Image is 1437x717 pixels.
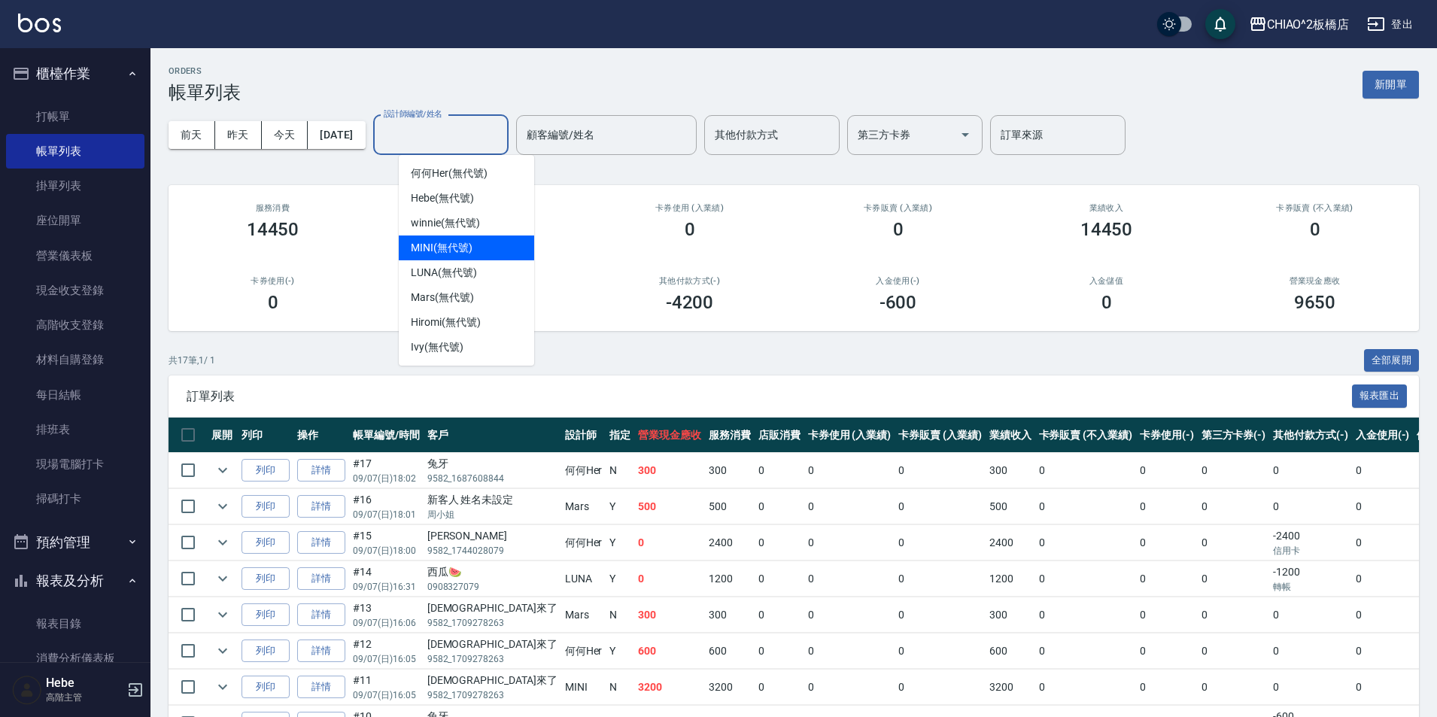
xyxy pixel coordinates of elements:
h2: 卡券販賣 (不入業績) [1229,203,1401,213]
h2: 卡券販賣 (入業績) [812,203,984,213]
button: 列印 [242,676,290,699]
td: 500 [986,489,1035,524]
td: 0 [1269,597,1352,633]
th: 設計師 [561,418,606,453]
td: 2400 [705,525,755,561]
td: 0 [1352,670,1414,705]
td: 0 [895,525,986,561]
td: 0 [1352,525,1414,561]
td: 0 [1035,453,1136,488]
td: 0 [1136,561,1198,597]
label: 設計師編號/姓名 [384,108,442,120]
a: 詳情 [297,603,345,627]
td: 0 [804,670,895,705]
a: 詳情 [297,640,345,663]
button: 列印 [242,567,290,591]
td: 0 [1352,453,1414,488]
img: Logo [18,14,61,32]
p: 9582_1687608844 [427,472,557,485]
div: CHIAO^2板橋店 [1267,15,1350,34]
h2: ORDERS [169,66,241,76]
td: 300 [634,597,705,633]
a: 座位開單 [6,203,144,238]
td: 0 [1198,597,1270,633]
div: [DEMOGRAPHIC_DATA]來了 [427,636,557,652]
th: 客戶 [424,418,561,453]
div: [DEMOGRAPHIC_DATA]來了 [427,673,557,688]
h2: 業績收入 [1020,203,1192,213]
button: CHIAO^2板橋店 [1243,9,1356,40]
td: 300 [705,597,755,633]
button: [DATE] [308,121,365,149]
td: 0 [1198,561,1270,597]
th: 操作 [293,418,349,453]
td: 500 [705,489,755,524]
td: #16 [349,489,424,524]
button: 昨天 [215,121,262,149]
td: 1200 [705,561,755,597]
button: 登出 [1361,11,1419,38]
th: 服務消費 [705,418,755,453]
span: winnie (無代號) [411,215,479,231]
p: 09/07 (日) 16:05 [353,652,420,666]
button: expand row [211,567,234,590]
a: 高階收支登錄 [6,308,144,342]
a: 詳情 [297,676,345,699]
td: 何何Her [561,525,606,561]
td: 0 [1352,597,1414,633]
th: 業績收入 [986,418,1035,453]
td: Mars [561,597,606,633]
span: LUNA (無代號) [411,265,477,281]
th: 店販消費 [755,418,804,453]
th: 卡券使用(-) [1136,418,1198,453]
h3: -4200 [666,292,714,313]
h3: 0 [268,292,278,313]
span: Hebe (無代號) [411,190,474,206]
td: 0 [804,561,895,597]
td: 0 [1352,633,1414,669]
button: expand row [211,531,234,554]
td: 300 [705,453,755,488]
button: 報表及分析 [6,561,144,600]
p: 0908327079 [427,580,557,594]
td: 0 [1136,597,1198,633]
td: #12 [349,633,424,669]
a: 詳情 [297,459,345,482]
td: 0 [895,489,986,524]
td: 0 [804,633,895,669]
h2: 卡券使用(-) [187,276,359,286]
button: 前天 [169,121,215,149]
p: 9582_1709278263 [427,616,557,630]
td: 0 [1035,670,1136,705]
td: 0 [1035,561,1136,597]
td: 0 [895,670,986,705]
td: 0 [1269,633,1352,669]
p: 共 17 筆, 1 / 1 [169,354,215,367]
a: 詳情 [297,495,345,518]
h2: 入金儲值 [1020,276,1192,286]
td: 0 [755,670,804,705]
h3: 0 [1101,292,1112,313]
h2: 卡券使用 (入業績) [603,203,776,213]
td: 0 [1136,670,1198,705]
div: 西瓜🍉 [427,564,557,580]
h3: 0 [893,219,904,240]
span: Hiromi (無代號) [411,314,480,330]
td: 0 [1136,453,1198,488]
th: 營業現金應收 [634,418,705,453]
h3: -600 [880,292,917,313]
th: 第三方卡券(-) [1198,418,1270,453]
a: 新開單 [1363,77,1419,91]
td: 0 [804,489,895,524]
a: 現場電腦打卡 [6,447,144,482]
th: 展開 [208,418,238,453]
td: 0 [634,525,705,561]
button: 列印 [242,531,290,554]
h5: Hebe [46,676,123,691]
td: 0 [755,489,804,524]
p: 高階主管 [46,691,123,704]
div: [PERSON_NAME] [427,528,557,544]
p: 信用卡 [1273,544,1348,557]
td: N [606,453,634,488]
a: 掃碼打卡 [6,482,144,516]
